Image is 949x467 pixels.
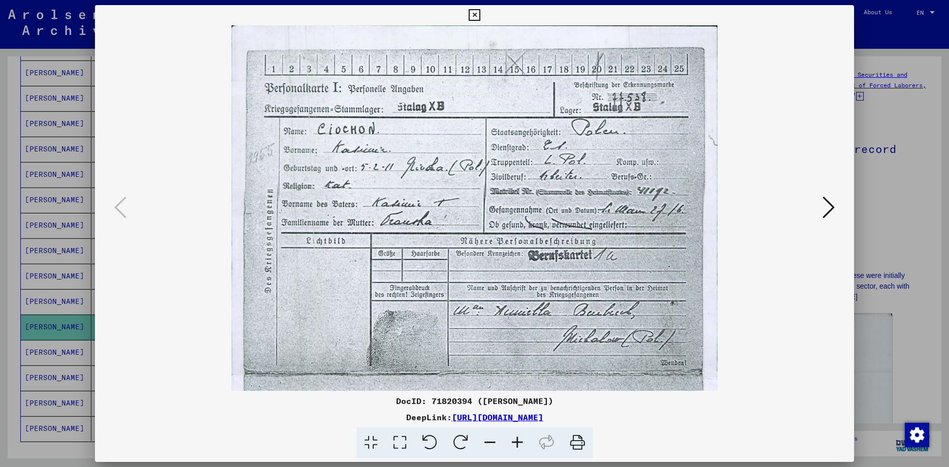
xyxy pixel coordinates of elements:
img: Change consent [905,423,929,447]
a: [URL][DOMAIN_NAME] [452,412,543,422]
div: DeepLink: [95,411,854,423]
div: Change consent [904,422,929,447]
div: DocID: 71820394 ([PERSON_NAME]) [95,395,854,407]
